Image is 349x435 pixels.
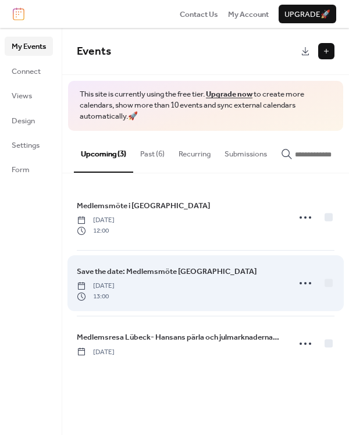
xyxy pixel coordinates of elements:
[12,41,46,52] span: My Events
[12,115,35,127] span: Design
[5,160,53,179] a: Form
[5,37,53,55] a: My Events
[12,164,30,176] span: Form
[5,86,53,105] a: Views
[77,41,111,62] span: Events
[172,131,218,172] button: Recurring
[180,9,218,20] span: Contact Us
[228,9,269,20] span: My Account
[80,89,332,122] span: This site is currently using the free tier. to create more calendars, show more than 10 events an...
[77,226,115,236] span: 12:00
[5,62,53,80] a: Connect
[5,111,53,130] a: Design
[206,87,252,102] a: Upgrade now
[133,131,172,172] button: Past (6)
[77,199,210,212] a: Medlemsmöte i [GEOGRAPHIC_DATA]
[218,131,274,172] button: Submissions
[12,90,32,102] span: Views
[13,8,24,20] img: logo
[5,136,53,154] a: Settings
[77,331,282,343] span: Medlemsresa Lübeck- Hansans pärla och julmarknadernas förlovade stad!
[279,5,336,23] button: Upgrade🚀
[228,8,269,20] a: My Account
[284,9,330,20] span: Upgrade 🚀
[180,8,218,20] a: Contact Us
[77,347,115,358] span: [DATE]
[77,266,257,277] span: Save the date: Medlemsmöte [GEOGRAPHIC_DATA]
[12,140,40,151] span: Settings
[77,215,115,226] span: [DATE]
[77,291,115,302] span: 13:00
[77,281,115,291] span: [DATE]
[12,66,41,77] span: Connect
[77,331,282,344] a: Medlemsresa Lübeck- Hansans pärla och julmarknadernas förlovade stad!
[77,265,257,278] a: Save the date: Medlemsmöte [GEOGRAPHIC_DATA]
[74,131,133,173] button: Upcoming (3)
